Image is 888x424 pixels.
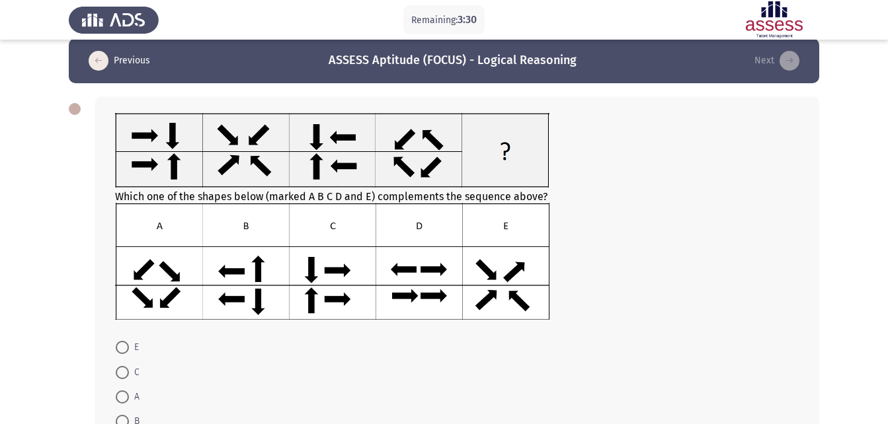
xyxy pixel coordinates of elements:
button: load next page [750,50,803,71]
img: Assessment logo of ASSESS Focus 4 Module Assessment (EN/AR) (Advanced - IB) [729,1,819,38]
img: Assess Talent Management logo [69,1,159,38]
span: A [129,389,140,405]
p: Remaining: [411,12,477,28]
h3: ASSESS Aptitude (FOCUS) - Logical Reasoning [329,52,577,69]
span: 3:30 [458,13,477,26]
span: E [129,339,139,355]
span: C [129,365,140,380]
img: UkFYYV8wODBfQi5wbmcxNjkxMzIzODYxMjg4.png [115,203,549,320]
div: Which one of the shapes below (marked A B C D and E) complements the sequence above? [115,113,799,322]
button: load previous page [85,50,154,71]
img: UkFYYV8wODBfQSAucG5nMTY5MTMyMzYxMzM4Ng==.png [115,113,549,188]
